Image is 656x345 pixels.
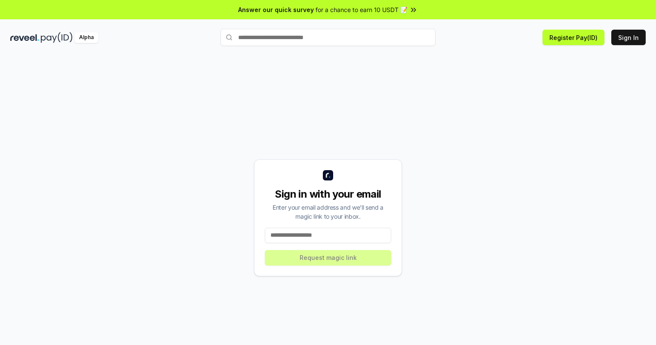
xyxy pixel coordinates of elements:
div: Sign in with your email [265,187,391,201]
button: Sign In [611,30,646,45]
img: reveel_dark [10,32,39,43]
img: logo_small [323,170,333,180]
button: Register Pay(ID) [543,30,604,45]
div: Enter your email address and we’ll send a magic link to your inbox. [265,203,391,221]
img: pay_id [41,32,73,43]
div: Alpha [74,32,98,43]
span: for a chance to earn 10 USDT 📝 [316,5,408,14]
span: Answer our quick survey [238,5,314,14]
